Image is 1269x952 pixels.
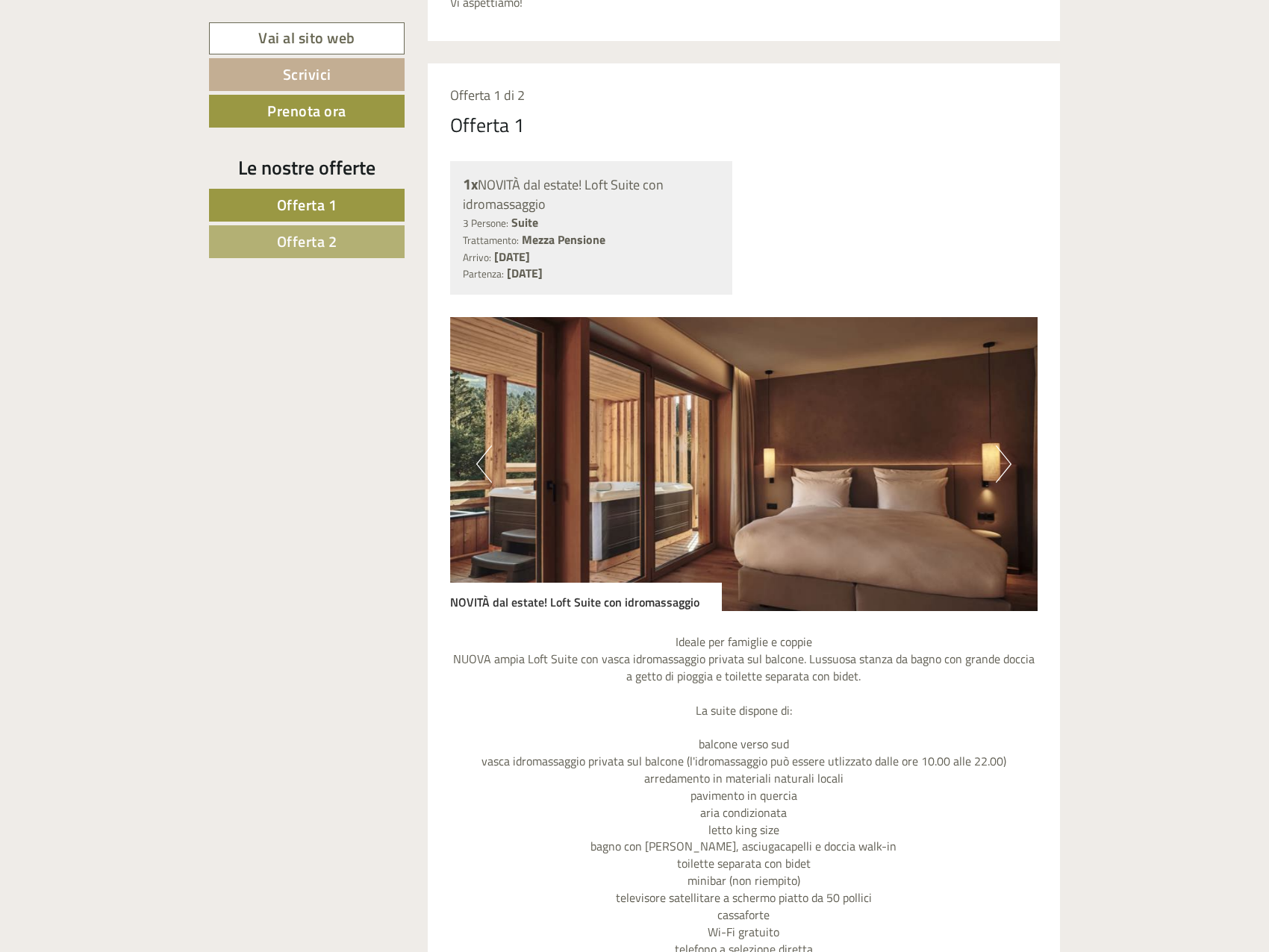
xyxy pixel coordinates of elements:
small: Trattamento: [463,233,519,248]
div: NOVITÀ dal estate! Loft Suite con idromassaggio [450,583,722,611]
b: [DATE] [494,248,530,266]
div: Le nostre offerte [209,154,405,181]
b: Mezza Pensione [522,231,605,248]
div: NOVITÀ dal estate! Loft Suite con idromassaggio [463,174,720,214]
a: Prenota ora [209,95,405,128]
small: Arrivo: [463,250,491,265]
small: 08:44 [373,72,566,83]
button: Previous [476,445,492,483]
span: Offerta 1 [277,193,337,216]
div: martedì [261,11,327,37]
img: image [450,317,1038,611]
small: Partenza: [463,266,504,281]
span: Offerta 2 [277,230,337,253]
b: [DATE] [507,264,543,282]
b: 1x [463,172,478,195]
div: Buon giorno, come possiamo aiutarla? [366,40,577,86]
button: Invia [510,386,589,419]
button: Next [996,445,1011,483]
div: Offerta 1 [450,111,525,139]
a: Vai al sito web [209,22,405,54]
div: Lei [373,43,566,55]
a: Scrivici [209,58,405,91]
small: 3 Persone: [463,216,508,231]
b: Suite [511,213,538,231]
span: Offerta 1 di 2 [450,85,525,105]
